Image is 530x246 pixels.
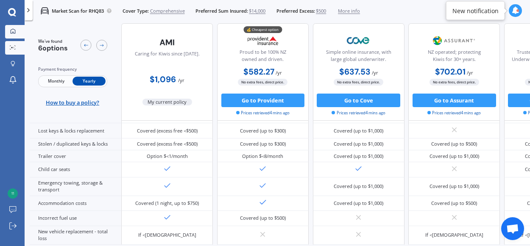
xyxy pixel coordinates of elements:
div: Option $<1/month [147,153,188,160]
span: More info [338,8,360,14]
div: Child car seats [30,162,121,177]
span: Preferred Sum Insured: [195,8,248,14]
span: No extra fees, direct price. [334,79,383,86]
span: Cover Type: [123,8,149,14]
div: Option $<8/month [242,153,283,160]
div: Payment frequency [38,66,107,73]
div: Incorrect fuel use [30,211,121,226]
div: If <[DEMOGRAPHIC_DATA] [425,232,483,238]
img: Assurant.png [432,32,477,49]
span: No extra fees, direct price. [238,79,287,86]
button: Go to Assurant [413,94,496,107]
div: Covered (up to $300) [240,127,286,134]
b: $702.01 [435,66,466,77]
span: Prices retrieved 4 mins ago [332,110,385,116]
span: How to buy a policy? [46,99,99,106]
div: Covered (up to $1,000) [334,200,383,207]
div: Open chat [501,217,524,240]
div: Trailer cover [30,150,121,162]
div: Covered (up to $500) [240,215,286,221]
div: Covered (up to $1,000) [430,183,479,190]
span: / yr [372,69,378,76]
div: 💰 Cheapest option [243,27,282,33]
div: New vehicle replacement - total loss [30,226,121,245]
p: Market Scan for RHQ83 [52,8,104,14]
div: Accommodation costs [30,196,121,211]
span: My current policy [142,99,192,105]
span: / yr [178,77,184,83]
div: Covered (up to $1,000) [334,141,383,147]
div: Covered (excess free <$500) [137,127,198,134]
div: Proud to be 100% NZ owned and driven. [223,49,303,66]
span: Comprehensive [150,8,185,14]
div: Covered (up to $500) [431,200,477,207]
div: NZ operated; protecting Kiwis for 30+ years. [414,49,494,66]
img: Cove.webp [336,32,381,49]
span: / yr [276,69,282,76]
img: AMI-text-1.webp [145,34,190,51]
div: Covered (1 night, up to $750) [135,200,199,207]
span: Prices retrieved 4 mins ago [236,110,290,116]
span: Monthly [39,77,73,86]
div: Covered (up to $1,000) [430,153,479,160]
div: Covered (up to $1,000) [334,183,383,190]
span: Yearly [73,77,106,86]
button: Go to Cove [317,94,400,107]
div: Covered (up to $500) [431,141,477,147]
div: Caring for Kiwis since [DATE]. [135,50,200,67]
span: $14,000 [249,8,265,14]
button: Go to Provident [221,94,305,107]
div: If <[DEMOGRAPHIC_DATA] [138,232,196,238]
span: / yr [467,69,473,76]
div: Covered (up to $300) [240,141,286,147]
div: Covered (excess free <$500) [137,141,198,147]
div: Lost keys & locks replacement [30,123,121,138]
span: We've found [38,39,68,44]
div: Simple online insurance, with large global underwriter. [318,49,398,66]
b: $637.53 [339,66,371,77]
span: $500 [316,8,326,14]
div: Emergency towing, storage & transport [30,177,121,196]
b: $582.27 [243,66,274,77]
span: 6 options [38,44,68,53]
b: $1,096 [150,74,176,85]
img: Provident.png [240,32,285,49]
span: Preferred Excess: [276,8,315,14]
img: car.f15378c7a67c060ca3f3.svg [41,7,49,15]
div: Stolen / duplicated keys & locks [30,138,121,150]
span: No extra fees, direct price. [430,79,479,86]
span: Prices retrieved 4 mins ago [427,110,481,116]
div: New notification [452,6,499,15]
img: 0378841fc3ad7b274872d73a4734521d [8,188,18,199]
div: Covered (up to $1,000) [334,153,383,160]
div: Covered (up to $1,000) [334,127,383,134]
